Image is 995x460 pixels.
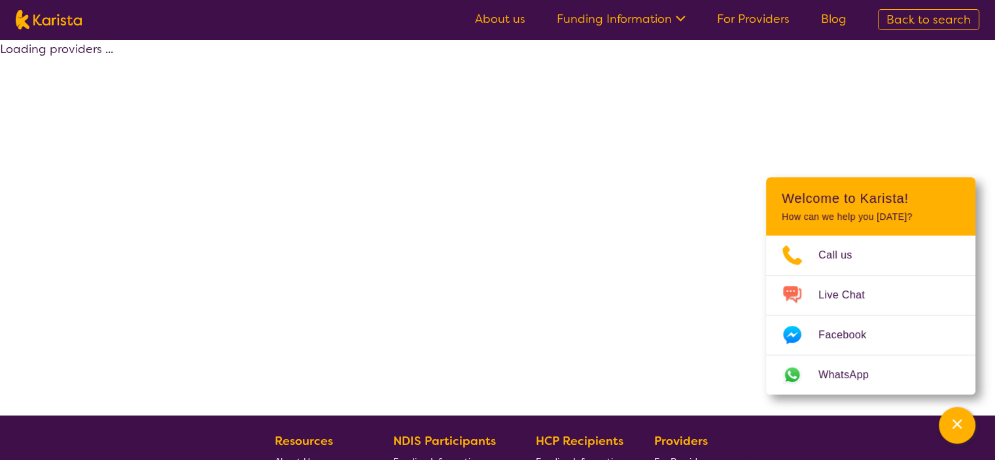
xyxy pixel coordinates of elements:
[818,325,882,345] span: Facebook
[16,10,82,29] img: Karista logo
[557,11,686,27] a: Funding Information
[821,11,847,27] a: Blog
[818,285,881,305] span: Live Chat
[939,407,975,444] button: Channel Menu
[654,433,708,449] b: Providers
[782,190,960,206] h2: Welcome to Karista!
[275,433,333,449] b: Resources
[766,236,975,395] ul: Choose channel
[818,245,868,265] span: Call us
[878,9,979,30] a: Back to search
[475,11,525,27] a: About us
[782,211,960,222] p: How can we help you [DATE]?
[886,12,971,27] span: Back to search
[717,11,790,27] a: For Providers
[766,355,975,395] a: Web link opens in a new tab.
[818,365,884,385] span: WhatsApp
[393,433,496,449] b: NDIS Participants
[536,433,623,449] b: HCP Recipients
[766,177,975,395] div: Channel Menu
